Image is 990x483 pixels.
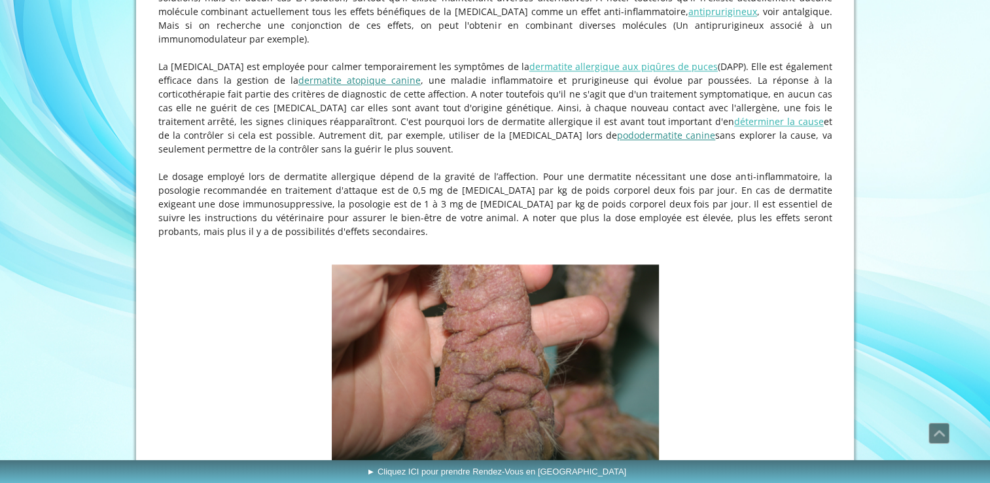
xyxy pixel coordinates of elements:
a: dermatite allergique aux piqûres de puces [529,60,718,73]
a: déterminer la cause [734,115,823,128]
img: La cortisone est notamment employée lors de dermatite atopique très inflammatoire [332,264,659,482]
p: La [MEDICAL_DATA] est employée pour calmer temporairement les symptômes de la (DAPP). Elle est ég... [158,60,832,156]
a: pododermatite canine [617,129,715,141]
span: Défiler vers le haut [929,423,949,443]
a: antiprurigineux [688,5,757,18]
span: ► Cliquez ICI pour prendre Rendez-Vous en [GEOGRAPHIC_DATA] [366,467,626,476]
a: dermatite atopique canine [298,74,421,86]
a: Défiler vers le haut [928,423,949,444]
p: Le dosage employé lors de dermatite allergique dépend de la gravité de l’affection. Pour une derm... [158,170,832,238]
